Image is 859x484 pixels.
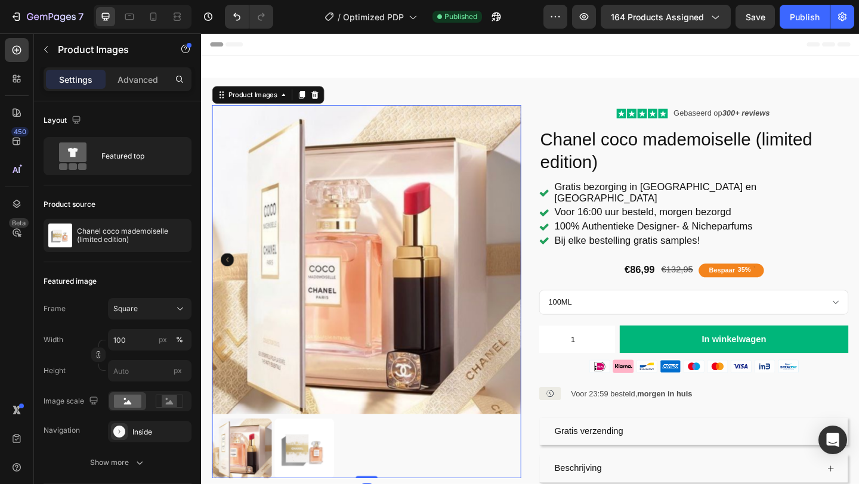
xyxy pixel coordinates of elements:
span: 164 products assigned [611,11,704,23]
p: Beschrijving [384,464,435,482]
button: 164 products assigned [601,5,731,29]
p: Chanel coco mademoiselle (limited edition) [77,227,187,244]
div: Beta [9,218,29,228]
div: Show more [90,457,146,469]
span: px [174,366,182,375]
p: 100% Authentieke Designer- & Nicheparfums [384,204,702,216]
label: Height [44,365,66,376]
div: In winkelwagen [545,324,614,342]
strong: morgen in huis [474,387,534,396]
input: quantity [367,318,450,348]
span: Square [113,303,138,314]
input: px [108,360,191,381]
label: Width [44,334,63,345]
div: 35% [582,252,599,262]
iframe: Design area [201,33,859,484]
strong: 300+ reviews [567,82,619,91]
button: % [156,333,170,347]
div: €132,95 [499,247,536,267]
button: 7 [5,5,89,29]
img: product feature img [48,224,72,247]
p: Gebaseerd op [514,79,619,94]
button: Save [736,5,775,29]
div: €86,99 [459,249,495,265]
span: / [338,11,341,23]
p: Gratis bezorging in [GEOGRAPHIC_DATA] en [GEOGRAPHIC_DATA] [384,162,702,185]
div: Featured image [44,276,97,287]
img: gempages_580045244901360149-6fc5fa42-a7ba-4b52-bb55-7a95344e0c2c.svg [367,380,391,404]
p: Advanced [118,73,158,86]
p: Settings [59,73,92,86]
label: Frame [44,303,66,314]
button: Publish [780,5,830,29]
span: Published [444,11,477,22]
div: Publish [790,11,820,23]
div: Featured top [101,142,174,170]
div: % [176,334,183,345]
p: Voor 23:59 besteld, [402,384,540,399]
h1: Chanel coco mademoiselle (limited edition) [367,102,704,154]
p: Gratis verzending [384,424,459,442]
p: Product Images [58,42,159,57]
p: Voor 16:00 uur besteld, morgen bezorgd [384,189,702,201]
button: px [172,333,187,347]
p: 7 [78,10,84,24]
button: Show more [44,452,191,473]
div: Product source [44,199,95,210]
div: Bespaar [551,252,582,263]
div: px [159,334,167,345]
div: Image scale [44,393,101,409]
input: px% [108,329,191,350]
div: Layout [44,113,84,129]
div: Open Intercom Messenger [818,426,847,454]
div: Undo/Redo [225,5,273,29]
button: Square [108,298,191,319]
div: Navigation [44,425,80,436]
span: Optimized PDP [343,11,404,23]
button: In winkelwagen [455,318,704,348]
div: 450 [11,127,29,136]
span: Save [746,12,765,22]
div: Inside [132,427,189,438]
p: Bij elke bestelling gratis samples! [384,220,702,232]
